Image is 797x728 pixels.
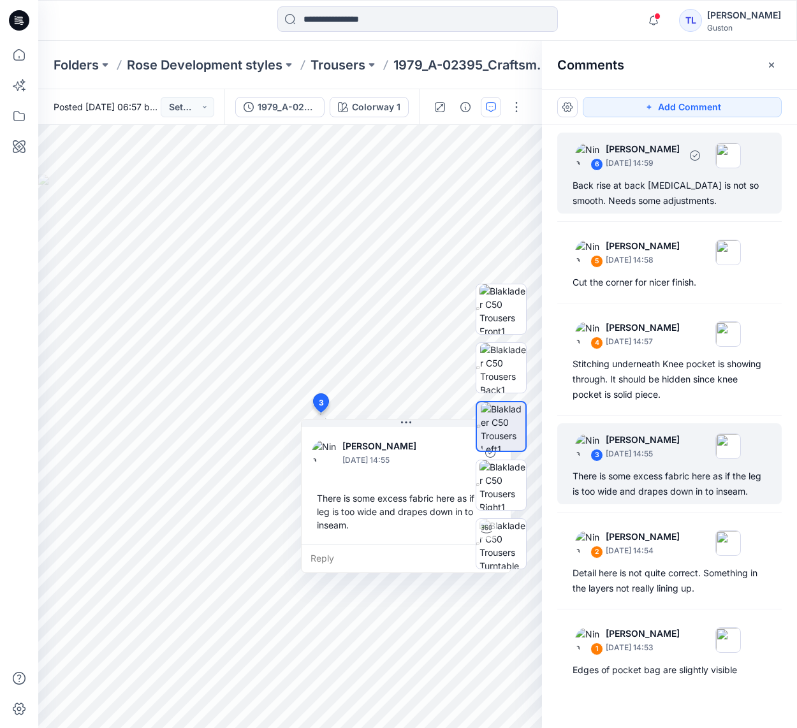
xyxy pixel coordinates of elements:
div: Reply [302,544,511,572]
div: 1979_A-02395_Craftsman Trousers Striker [258,100,316,114]
img: Blaklader C50 Trousers Right1 [479,460,526,510]
div: There is some excess fabric here as if the leg is too wide and drapes down in to inseam. [573,469,766,499]
div: 4 [590,337,603,349]
div: Colorway 1 [352,100,400,114]
p: [PERSON_NAME] [342,439,446,454]
button: Add Comment [583,97,782,117]
p: [PERSON_NAME] [606,142,680,157]
div: Edges of pocket bag are slightly visible through fabric [573,662,766,693]
p: [DATE] 14:59 [606,157,680,170]
p: [DATE] 14:57 [606,335,680,348]
img: Blaklader C50 Trousers Left1 [481,402,525,451]
div: Back rise at back [MEDICAL_DATA] is not so smooth. Needs some adjustments. [573,178,766,208]
div: Cut the corner for nicer finish. [573,275,766,290]
a: Trousers [311,56,365,74]
div: 3 [590,449,603,462]
div: Guston [707,23,781,33]
img: Nina Moller [575,240,601,265]
a: [PERSON_NAME] [157,101,231,112]
button: 1979_A-02395_Craftsman Trousers Striker [235,97,325,117]
p: [DATE] 14:58 [606,254,680,266]
img: Nina Moller [575,530,601,556]
div: 2 [590,546,603,558]
div: There is some excess fabric here as if the leg is too wide and drapes down in to inseam. [312,486,501,537]
img: Nina Moller [312,440,337,465]
p: [PERSON_NAME] [606,529,680,544]
img: Blaklader C50 Trousers Back1 [480,343,527,393]
img: Nina Moller [575,433,601,459]
p: [PERSON_NAME] [606,432,680,448]
span: Posted [DATE] 06:57 by [54,100,161,113]
p: [DATE] 14:53 [606,641,680,654]
button: Colorway 1 [330,97,409,117]
img: Blaklader C50 Trousers Turntable [479,519,526,569]
p: [DATE] 14:55 [342,454,446,467]
div: 5 [590,255,603,268]
img: Nina Moller [575,627,601,653]
p: [PERSON_NAME] [606,626,680,641]
div: Stitching underneath Knee pocket is showing through. It should be hidden since knee pocket is sol... [573,356,766,402]
div: 6 [590,158,603,171]
div: TL [679,9,702,32]
h2: Comments [557,57,624,73]
p: 1979_A-02395_Craftsman Trousers Striker [393,56,551,74]
p: [PERSON_NAME] [606,238,680,254]
img: Blaklader C50 Trousers Front1 [479,284,526,334]
span: 3 [319,397,324,409]
img: Nina Moller [575,321,601,347]
button: Details [455,97,476,117]
div: Detail here is not quite correct. Something in the layers not really lining up. [573,565,766,596]
div: [PERSON_NAME] [707,8,781,23]
p: [DATE] 14:54 [606,544,680,557]
a: Folders [54,56,99,74]
a: Rose Development styles [127,56,282,74]
div: 1 [590,643,603,655]
p: [PERSON_NAME] [606,320,680,335]
img: Nina Moller [575,143,601,168]
p: [DATE] 14:55 [606,448,680,460]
